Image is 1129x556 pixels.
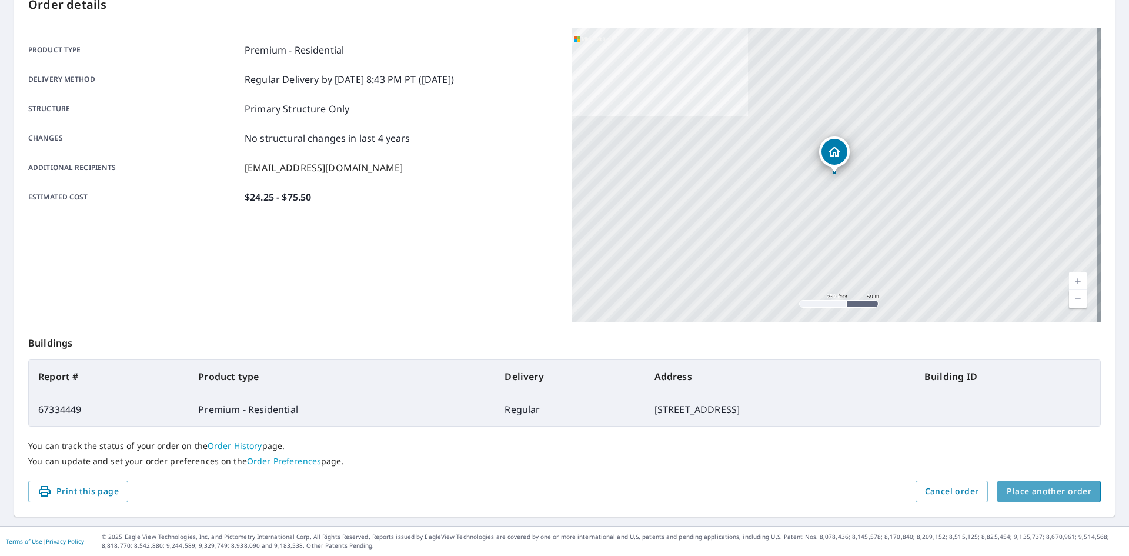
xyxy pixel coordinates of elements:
th: Report # [29,360,189,393]
p: Structure [28,102,240,116]
a: Order Preferences [247,455,321,467]
p: Premium - Residential [245,43,344,57]
span: Cancel order [925,484,979,499]
th: Building ID [915,360,1100,393]
p: Delivery method [28,72,240,86]
button: Cancel order [916,481,988,502]
td: Regular [495,393,644,426]
td: Premium - Residential [189,393,495,426]
button: Print this page [28,481,128,502]
th: Address [645,360,915,393]
a: Current Level 17, Zoom Out [1069,290,1087,308]
span: Print this page [38,484,119,499]
a: Order History [208,440,262,451]
p: You can track the status of your order on the page. [28,441,1101,451]
p: Estimated cost [28,190,240,204]
p: Regular Delivery by [DATE] 8:43 PM PT ([DATE]) [245,72,454,86]
td: [STREET_ADDRESS] [645,393,915,426]
p: $24.25 - $75.50 [245,190,311,204]
a: Current Level 17, Zoom In [1069,272,1087,290]
p: No structural changes in last 4 years [245,131,410,145]
span: Place another order [1007,484,1091,499]
div: Dropped pin, building 1, Residential property, 645 River Park Dr Danville, VA 24540 [819,136,850,173]
button: Place another order [997,481,1101,502]
p: Buildings [28,322,1101,359]
td: 67334449 [29,393,189,426]
a: Privacy Policy [46,537,84,545]
p: © 2025 Eagle View Technologies, Inc. and Pictometry International Corp. All Rights Reserved. Repo... [102,532,1123,550]
a: Terms of Use [6,537,42,545]
p: Product type [28,43,240,57]
p: You can update and set your order preferences on the page. [28,456,1101,467]
p: Changes [28,131,240,145]
p: [EMAIL_ADDRESS][DOMAIN_NAME] [245,161,403,175]
p: Additional recipients [28,161,240,175]
p: | [6,538,84,545]
p: Primary Structure Only [245,102,349,116]
th: Product type [189,360,495,393]
th: Delivery [495,360,644,393]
